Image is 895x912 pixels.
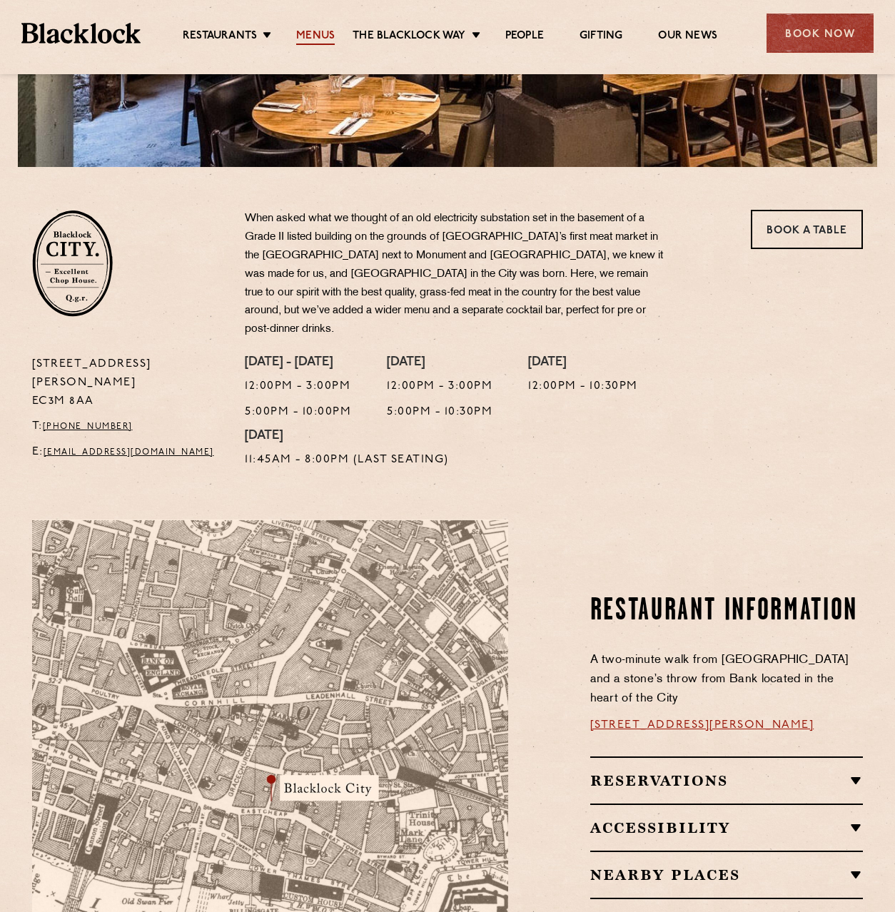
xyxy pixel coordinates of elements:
[387,355,492,371] h4: [DATE]
[590,772,864,789] h2: Reservations
[528,378,638,396] p: 12:00pm - 10:30pm
[245,355,351,371] h4: [DATE] - [DATE]
[21,23,141,43] img: BL_Textured_Logo-footer-cropped.svg
[183,29,257,45] a: Restaurants
[245,451,449,470] p: 11:45am - 8:00pm (Last Seating)
[32,443,224,462] p: E:
[245,429,449,445] h4: [DATE]
[44,448,214,457] a: [EMAIL_ADDRESS][DOMAIN_NAME]
[387,403,492,422] p: 5:00pm - 10:30pm
[32,417,224,436] p: T:
[353,29,465,45] a: The Blacklock Way
[32,210,113,317] img: City-stamp-default.svg
[505,29,544,45] a: People
[590,594,864,629] h2: Restaurant Information
[590,819,864,836] h2: Accessibility
[528,355,638,371] h4: [DATE]
[658,29,717,45] a: Our News
[387,378,492,396] p: 12:00pm - 3:00pm
[590,719,814,731] a: [STREET_ADDRESS][PERSON_NAME]
[32,355,224,411] p: [STREET_ADDRESS][PERSON_NAME] EC3M 8AA
[751,210,863,249] a: Book a Table
[296,29,335,45] a: Menus
[767,14,874,53] div: Book Now
[245,210,666,339] p: When asked what we thought of an old electricity substation set in the basement of a Grade II lis...
[580,29,622,45] a: Gifting
[590,651,864,709] p: A two-minute walk from [GEOGRAPHIC_DATA] and a stone’s throw from Bank located in the heart of th...
[245,378,351,396] p: 12:00pm - 3:00pm
[590,866,864,883] h2: Nearby Places
[245,403,351,422] p: 5:00pm - 10:00pm
[43,422,133,431] a: [PHONE_NUMBER]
